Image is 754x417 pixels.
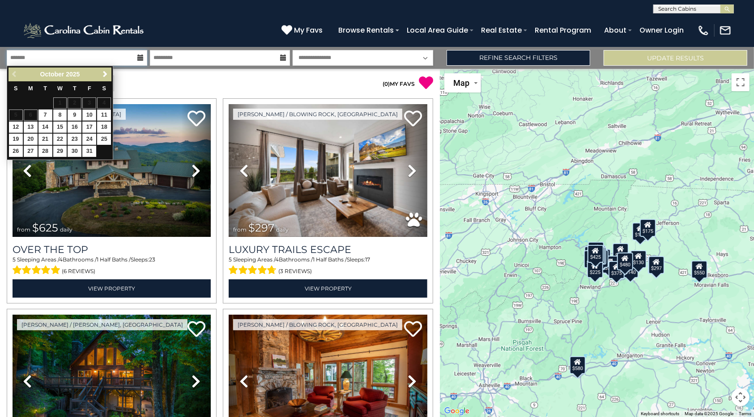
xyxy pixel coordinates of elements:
a: Terms (opens in new tab) [739,411,751,416]
span: Saturday [102,85,106,92]
div: $580 [570,356,586,374]
a: 14 [38,122,52,133]
div: Sleeping Areas / Bathrooms / Sleeps: [229,256,427,277]
a: Refine Search Filters [447,50,590,66]
span: My Favs [294,25,323,36]
a: (0)MY FAVS [383,80,415,87]
a: Add to favorites [187,110,205,129]
a: 7 [38,110,52,121]
div: $230 [584,250,600,268]
a: Next [99,69,111,80]
a: [PERSON_NAME] / Blowing Rock, [GEOGRAPHIC_DATA] [233,319,402,330]
div: $175 [632,223,648,240]
button: Update Results [604,50,747,66]
img: phone-regular-white.png [697,24,710,37]
a: 31 [82,146,96,157]
div: $297 [648,256,665,274]
span: daily [276,226,289,233]
img: thumbnail_167153549.jpeg [13,104,211,237]
a: 27 [24,146,38,157]
span: 4 [275,256,279,263]
div: Sleeping Areas / Bathrooms / Sleeps: [13,256,211,277]
a: View Property [13,279,211,298]
button: Change map style [444,73,481,93]
span: $625 [32,221,58,234]
span: Next [102,71,109,78]
span: from [17,226,30,233]
span: 5 [13,256,16,263]
a: 10 [82,110,96,121]
div: $550 [691,260,707,278]
span: ( ) [383,80,390,87]
a: Luxury Trails Escape [229,244,427,256]
span: 4 [59,256,63,263]
span: 1 Half Baths / [97,256,131,263]
span: 17 [365,256,370,263]
a: 9 [68,110,81,121]
span: Map data ©2025 Google [685,411,733,416]
div: $425 [588,244,604,262]
a: 8 [53,110,67,121]
a: Add to favorites [404,110,422,129]
a: Real Estate [477,22,526,38]
img: White-1-2.png [22,21,146,39]
a: 29 [53,146,67,157]
div: $230 [602,255,618,273]
a: My Favs [281,25,325,36]
a: 17 [82,122,96,133]
span: 2025 [66,71,80,78]
div: $225 [587,260,603,278]
span: Monday [28,85,33,92]
a: 15 [53,122,67,133]
img: thumbnail_168695581.jpeg [229,104,427,237]
a: 24 [82,134,96,145]
div: $375 [609,261,625,278]
span: Friday [88,85,91,92]
a: Open this area in Google Maps (opens a new window) [442,405,472,417]
span: 5 [229,256,232,263]
span: 0 [384,80,388,87]
a: 11 [97,110,111,121]
span: Thursday [73,85,77,92]
img: mail-regular-white.png [719,24,732,37]
a: Add to favorites [187,320,205,339]
a: 13 [24,122,38,133]
a: 28 [38,146,52,157]
a: About [600,22,631,38]
a: 19 [9,134,23,145]
div: $535 [588,246,605,264]
a: 20 [24,134,38,145]
a: 22 [53,134,67,145]
div: $125 [588,241,604,259]
a: 16 [68,122,81,133]
a: [PERSON_NAME] / [PERSON_NAME], [GEOGRAPHIC_DATA] [17,319,187,330]
a: 21 [38,134,52,145]
span: 23 [149,256,155,263]
a: Local Area Guide [402,22,473,38]
div: $130 [630,250,647,268]
div: $175 [640,219,656,236]
span: $297 [248,221,274,234]
a: Browse Rentals [334,22,398,38]
span: Map [453,78,469,88]
a: 18 [97,122,111,133]
a: Rental Program [530,22,596,38]
a: Add to favorites [404,320,422,339]
span: Wednesday [57,85,63,92]
span: from [233,226,247,233]
span: Tuesday [43,85,47,92]
a: View Property [229,279,427,298]
a: 25 [97,134,111,145]
a: 12 [9,122,23,133]
a: 23 [68,134,81,145]
button: Toggle fullscreen view [732,73,750,91]
div: $140 [622,260,639,278]
div: $480 [617,252,633,270]
span: October [40,71,64,78]
div: $165 [590,246,606,264]
img: Google [442,405,472,417]
button: Map camera controls [732,388,750,406]
span: daily [60,226,72,233]
h3: Over The Top [13,244,211,256]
